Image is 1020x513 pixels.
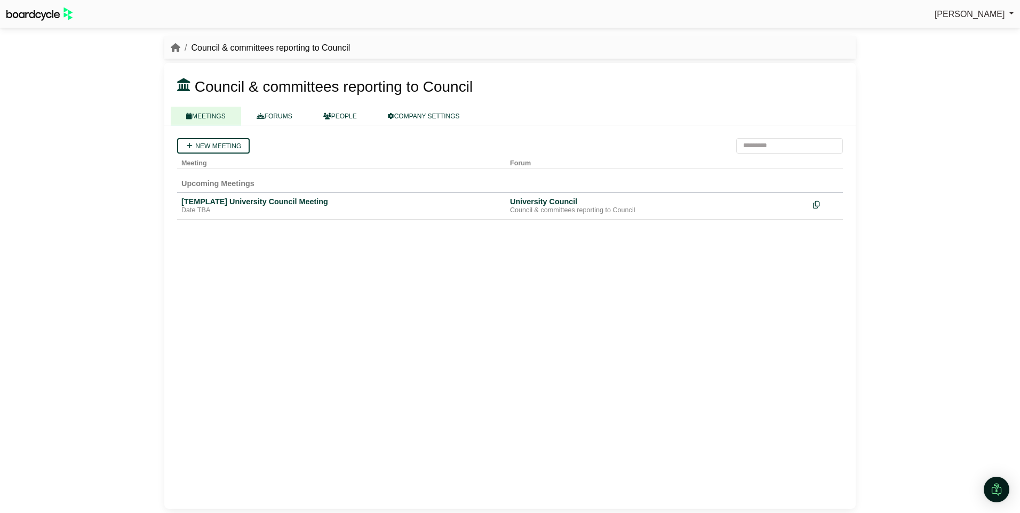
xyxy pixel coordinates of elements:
[506,154,809,169] th: Forum
[177,154,506,169] th: Meeting
[171,41,350,55] nav: breadcrumb
[6,7,73,21] img: BoardcycleBlackGreen-aaafeed430059cb809a45853b8cf6d952af9d84e6e89e1f1685b34bfd5cb7d64.svg
[935,7,1014,21] a: [PERSON_NAME]
[241,107,308,125] a: FORUMS
[984,477,1009,502] div: Open Intercom Messenger
[177,138,250,154] a: New meeting
[308,107,372,125] a: PEOPLE
[510,206,804,215] div: Council & committees reporting to Council
[372,107,475,125] a: COMPANY SETTINGS
[813,197,839,211] div: Make a copy
[171,107,241,125] a: MEETINGS
[935,10,1005,19] span: [PERSON_NAME]
[180,41,350,55] li: Council & committees reporting to Council
[510,197,804,206] div: University Council
[181,197,501,206] div: [TEMPLATE] University Council Meeting
[181,179,254,188] span: Upcoming Meetings
[510,197,804,215] a: University Council Council & committees reporting to Council
[195,78,473,95] span: Council & committees reporting to Council
[181,197,501,215] a: [TEMPLATE] University Council Meeting Date TBA
[181,206,501,215] div: Date TBA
